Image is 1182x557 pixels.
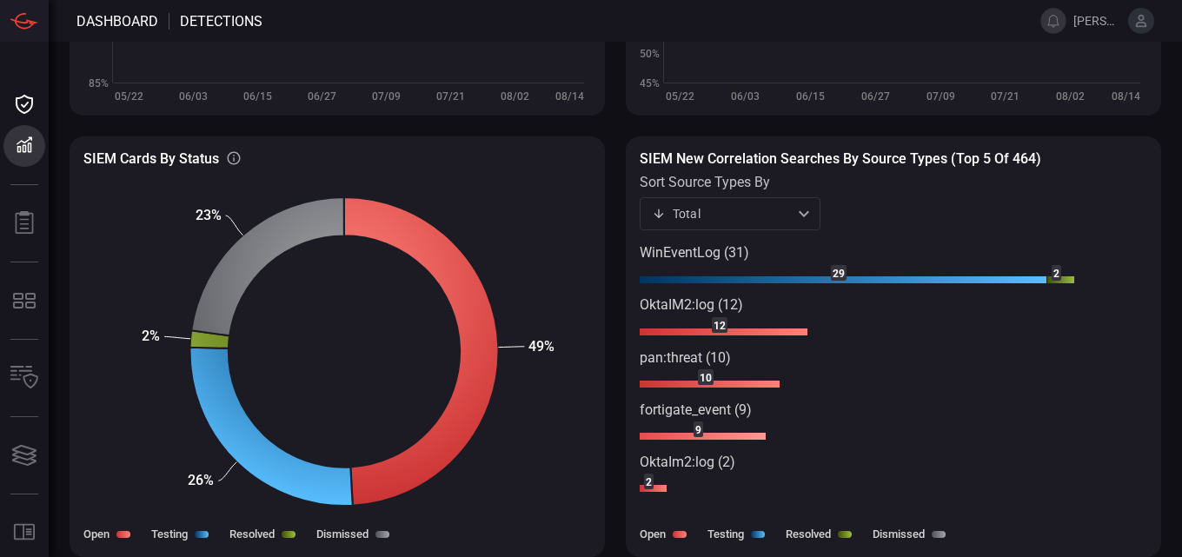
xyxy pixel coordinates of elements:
[316,527,369,540] label: Dismissed
[3,202,45,244] button: Reports
[796,90,825,103] text: 06/15
[188,472,214,488] text: 26%
[372,90,401,103] text: 07/09
[700,372,712,384] text: 10
[3,357,45,399] button: Inventory
[501,90,529,103] text: 08/02
[991,90,1019,103] text: 07/21
[640,48,660,60] text: 50%
[3,434,45,476] button: Cards
[640,349,731,366] text: pan:threat (10)
[308,90,336,103] text: 06/27
[640,527,666,540] label: Open
[151,527,188,540] label: Testing
[243,90,272,103] text: 06/15
[555,90,584,103] text: 08/14
[196,207,222,223] text: 23%
[1056,90,1085,103] text: 08/02
[833,268,845,280] text: 29
[3,512,45,554] button: Rule Catalog
[1053,268,1059,280] text: 2
[229,527,275,540] label: Resolved
[861,90,890,103] text: 06/27
[1112,90,1140,103] text: 08/14
[180,13,262,30] span: Detections
[707,527,744,540] label: Testing
[640,296,743,313] text: OktaIM2:log (12)
[640,150,1147,167] h3: SIEM New correlation searches by source types (Top 5 of 464)
[179,90,208,103] text: 06/03
[731,90,760,103] text: 06/03
[640,244,749,261] text: WinEventLog (31)
[3,125,45,167] button: Detections
[873,527,925,540] label: Dismissed
[89,77,109,90] text: 85%
[3,280,45,322] button: MITRE - Detection Posture
[646,476,652,488] text: 2
[83,527,110,540] label: Open
[666,90,694,103] text: 05/22
[640,77,660,90] text: 45%
[640,401,752,418] text: fortigate_event (9)
[115,90,143,103] text: 05/22
[1073,14,1121,28] span: [PERSON_NAME][EMAIL_ADDRESS][DOMAIN_NAME]
[926,90,955,103] text: 07/09
[786,527,831,540] label: Resolved
[695,424,701,436] text: 9
[640,174,820,190] label: sort source types by
[640,454,735,470] text: OktaIm2:log (2)
[652,205,793,222] div: Total
[528,338,554,355] text: 49%
[142,328,160,344] text: 2%
[3,83,45,125] button: Dashboard
[76,13,158,30] span: Dashboard
[83,150,219,167] h3: SIEM Cards By Status
[714,320,726,332] text: 12
[436,90,465,103] text: 07/21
